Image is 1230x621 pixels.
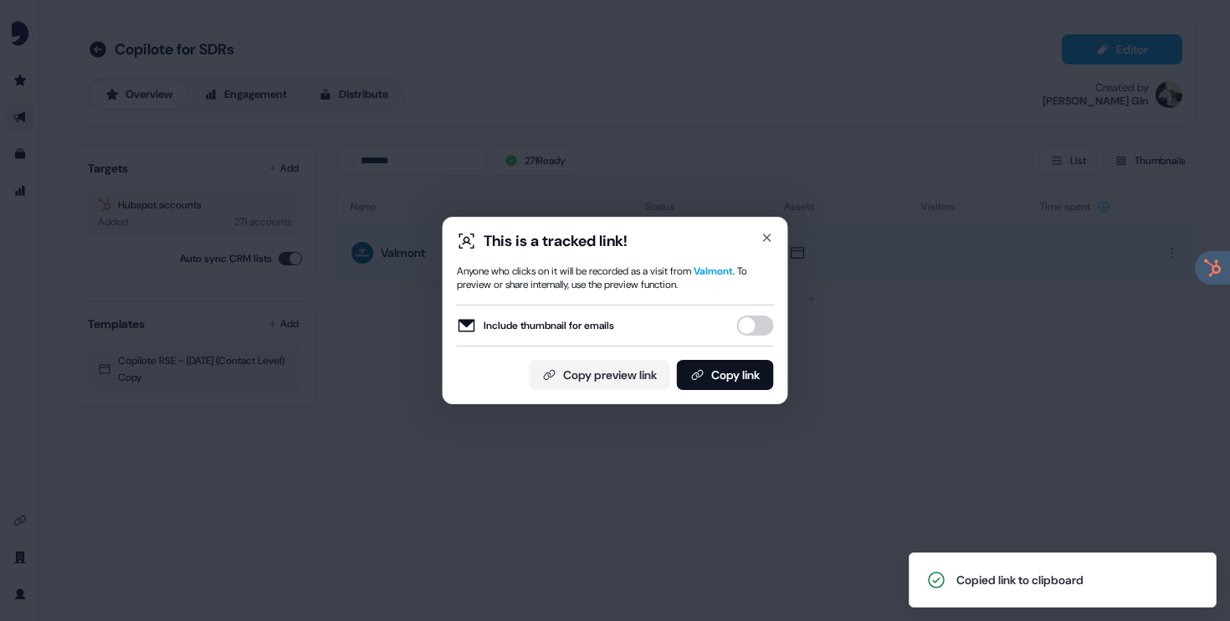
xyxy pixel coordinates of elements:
[694,264,733,278] span: Valmont
[677,360,774,390] button: Copy link
[484,231,628,251] div: This is a tracked link!
[956,572,1084,588] div: Copied link to clipboard
[530,360,670,390] button: Copy preview link
[457,264,774,291] div: Anyone who clicks on it will be recorded as a visit from . To preview or share internally, use th...
[457,316,614,336] label: Include thumbnail for emails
